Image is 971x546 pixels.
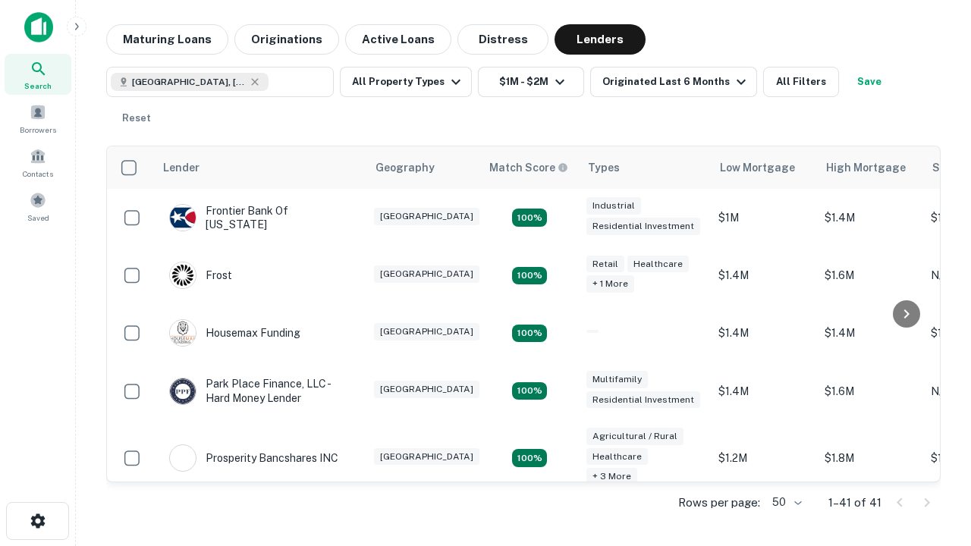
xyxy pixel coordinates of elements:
[169,204,351,231] div: Frontier Bank Of [US_STATE]
[817,146,923,189] th: High Mortgage
[602,73,750,91] div: Originated Last 6 Months
[586,275,634,293] div: + 1 more
[512,209,547,227] div: Matching Properties: 4, hasApolloMatch: undefined
[374,323,479,340] div: [GEOGRAPHIC_DATA]
[376,158,435,177] div: Geography
[170,262,196,288] img: picture
[106,24,228,55] button: Maturing Loans
[480,146,579,189] th: Capitalize uses an advanced AI algorithm to match your search with the best lender. The match sco...
[366,146,480,189] th: Geography
[512,267,547,285] div: Matching Properties: 4, hasApolloMatch: undefined
[154,146,366,189] th: Lender
[170,445,196,471] img: picture
[169,262,232,289] div: Frost
[234,24,339,55] button: Originations
[345,24,451,55] button: Active Loans
[512,325,547,343] div: Matching Properties: 4, hasApolloMatch: undefined
[170,205,196,231] img: picture
[24,12,53,42] img: capitalize-icon.png
[711,246,817,304] td: $1.4M
[489,159,565,176] h6: Match Score
[763,67,839,97] button: All Filters
[112,103,161,133] button: Reset
[169,377,351,404] div: Park Place Finance, LLC - Hard Money Lender
[586,391,700,409] div: Residential Investment
[817,246,923,304] td: $1.6M
[340,67,472,97] button: All Property Types
[5,142,71,183] a: Contacts
[5,54,71,95] a: Search
[27,212,49,224] span: Saved
[590,67,757,97] button: Originated Last 6 Months
[579,146,711,189] th: Types
[711,146,817,189] th: Low Mortgage
[374,208,479,225] div: [GEOGRAPHIC_DATA]
[512,449,547,467] div: Matching Properties: 7, hasApolloMatch: undefined
[169,319,300,347] div: Housemax Funding
[489,159,568,176] div: Capitalize uses an advanced AI algorithm to match your search with the best lender. The match sco...
[169,444,338,472] div: Prosperity Bancshares INC
[586,428,683,445] div: Agricultural / Rural
[132,75,246,89] span: [GEOGRAPHIC_DATA], [GEOGRAPHIC_DATA], [GEOGRAPHIC_DATA]
[23,168,53,180] span: Contacts
[478,67,584,97] button: $1M - $2M
[895,425,971,497] iframe: Chat Widget
[678,494,760,512] p: Rows per page:
[20,124,56,136] span: Borrowers
[374,448,479,466] div: [GEOGRAPHIC_DATA]
[711,420,817,497] td: $1.2M
[586,218,700,235] div: Residential Investment
[586,371,648,388] div: Multifamily
[817,420,923,497] td: $1.8M
[586,256,624,273] div: Retail
[826,158,906,177] div: High Mortgage
[163,158,200,177] div: Lender
[627,256,689,273] div: Healthcare
[374,265,479,283] div: [GEOGRAPHIC_DATA]
[766,491,804,513] div: 50
[845,67,894,97] button: Save your search to get updates of matches that match your search criteria.
[374,381,479,398] div: [GEOGRAPHIC_DATA]
[817,189,923,246] td: $1.4M
[5,186,71,227] a: Saved
[711,362,817,419] td: $1.4M
[170,378,196,404] img: picture
[555,24,646,55] button: Lenders
[512,382,547,400] div: Matching Properties: 4, hasApolloMatch: undefined
[711,304,817,362] td: $1.4M
[586,468,637,485] div: + 3 more
[828,494,881,512] p: 1–41 of 41
[5,98,71,139] a: Borrowers
[24,80,52,92] span: Search
[170,320,196,346] img: picture
[817,362,923,419] td: $1.6M
[457,24,548,55] button: Distress
[588,158,620,177] div: Types
[817,304,923,362] td: $1.4M
[711,189,817,246] td: $1M
[586,448,648,466] div: Healthcare
[586,197,641,215] div: Industrial
[720,158,795,177] div: Low Mortgage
